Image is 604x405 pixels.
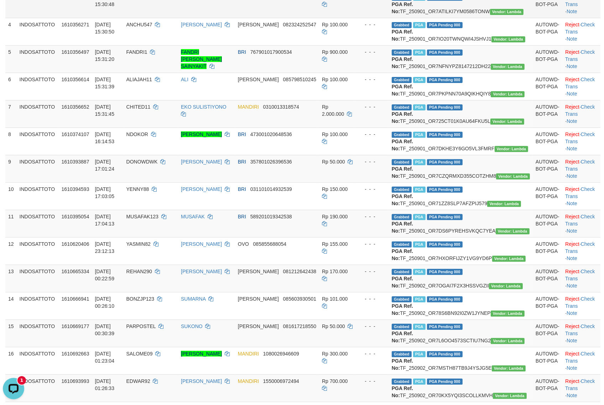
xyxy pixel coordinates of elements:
a: Reject [565,296,579,302]
a: Reject [565,351,579,357]
td: 9 [5,155,17,182]
td: 15 [5,320,17,347]
a: Reject [565,159,579,165]
a: Check Trans [565,296,595,309]
a: Note [567,146,577,151]
span: SALOME09 [126,351,153,357]
div: - - - [359,48,386,56]
span: Marked by bykanggota2 [413,187,426,193]
td: AUTOWD-BOT-PGA [533,320,562,347]
div: - - - [359,295,386,302]
a: Check Trans [565,104,595,117]
span: Grabbed [392,77,412,83]
td: 8 [5,128,17,155]
span: Rp 190.000 [322,214,348,219]
span: Rp 150.000 [322,186,348,192]
td: AUTOWD-BOT-PGA [533,18,562,45]
a: Note [567,228,577,234]
span: Marked by bykanggota1 [413,104,426,110]
span: Copy 085855688054 to clipboard [253,241,286,247]
div: - - - [359,213,386,220]
td: 6 [5,73,17,100]
div: - - - [359,131,386,138]
span: Marked by bykanggota2 [413,159,426,165]
b: PGA Ref. No: [392,29,413,42]
span: Vendor URL: https://order7.1velocity.biz [491,91,525,97]
td: 4 [5,18,17,45]
span: Grabbed [392,187,412,193]
div: - - - [359,323,386,330]
span: 1610693993 [62,378,89,384]
td: AUTOWD-BOT-PGA [533,374,562,402]
span: 1610666941 [62,296,89,302]
span: PGA Pending [427,77,463,83]
span: ANCHU547 [126,22,152,27]
b: PGA Ref. No: [392,276,413,289]
td: INDOSATTOTO [17,265,59,292]
a: Reject [565,269,579,274]
span: Copy 357801026396536 to clipboard [250,159,292,165]
a: Check Trans [565,186,595,199]
span: 1610665334 [62,269,89,274]
span: EDWAR92 [126,378,150,384]
a: [PERSON_NAME] [181,269,222,274]
td: INDOSATTOTO [17,210,59,237]
span: Vendor URL: https://order7.1velocity.biz [491,64,525,70]
span: PGA Pending [427,50,463,56]
a: Reject [565,77,579,82]
span: Grabbed [392,214,412,220]
span: Vendor URL: https://order7.1velocity.biz [495,146,528,152]
td: TF_250901_OR7DKHE3Y6GO5VL3FMRF [389,128,533,155]
span: [DATE] 00:30:39 [95,323,114,336]
b: PGA Ref. No: [392,56,413,69]
span: MANDIRI [238,351,259,357]
td: AUTOWD-BOT-PGA [533,100,562,128]
a: Check Trans [565,131,595,144]
td: 5 [5,45,17,73]
span: Grabbed [392,104,412,110]
span: Copy 085603930501 to clipboard [283,296,316,302]
span: 1610356497 [62,49,89,55]
td: AUTOWD-BOT-PGA [533,182,562,210]
td: 7 [5,100,17,128]
span: [DATE] 15:30:50 [95,22,114,35]
td: INDOSATTOTO [17,128,59,155]
span: Grabbed [392,296,412,302]
span: Copy 081212642438 to clipboard [283,269,316,274]
td: · · [562,320,600,347]
td: AUTOWD-BOT-PGA [533,347,562,374]
span: Rp 155.000 [322,241,348,247]
b: PGA Ref. No: [392,1,413,14]
a: Reject [565,22,579,27]
td: AUTOWD-BOT-PGA [533,45,562,73]
span: BRI [238,131,246,137]
span: [DATE] 16:14:53 [95,131,114,144]
span: PGA Pending [427,296,463,302]
span: 1610669177 [62,323,89,329]
a: Check Trans [565,77,595,89]
span: Vendor URL: https://order7.1velocity.biz [489,283,523,289]
span: Rp 900.000 [322,49,348,55]
td: TF_250901_OR7HXORFIJZY1VG9YD6P [389,237,533,265]
a: [PERSON_NAME] [181,378,222,384]
td: · · [562,374,600,402]
a: Note [567,283,577,289]
td: · · [562,210,600,237]
td: TF_250902_OR70KX5YQI3SCOLLKMVH [389,374,533,402]
span: MANDIRI [238,104,259,110]
a: Reject [565,186,579,192]
b: PGA Ref. No: [392,111,413,124]
span: PGA Pending [427,132,463,138]
b: PGA Ref. No: [392,358,413,371]
span: Copy 085798510245 to clipboard [283,77,316,82]
td: TF_250902_OR7OGAI7F2X3HSSVGZII [389,265,533,292]
span: Rp 170.000 [322,269,348,274]
span: Marked by bykanggota2 [413,324,426,330]
span: NDOKOR [126,131,148,137]
a: Check Trans [565,159,595,172]
span: [DATE] 01:26:33 [95,378,114,391]
span: Copy 031101014932539 to clipboard [250,186,292,192]
span: Rp 50.000 [322,323,345,329]
b: PGA Ref. No: [392,221,413,234]
span: Grabbed [392,159,412,165]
